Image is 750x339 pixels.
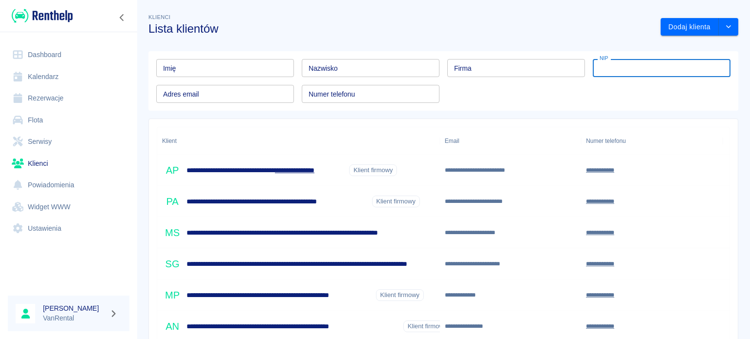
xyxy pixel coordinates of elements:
span: Klient firmowy [350,166,396,175]
a: Flota [8,109,129,131]
div: SG [162,254,183,274]
button: Dodaj klienta [661,18,719,36]
h3: Lista klientów [148,22,653,36]
div: PA [162,191,183,212]
a: Rezerwacje [8,87,129,109]
div: AN [162,316,183,337]
button: Zwiń nawigację [115,11,129,24]
a: Widget WWW [8,196,129,218]
div: AP [162,160,183,180]
a: Serwisy [8,131,129,153]
img: Renthelp logo [12,8,73,24]
div: Klient [157,127,440,155]
label: NIP [600,55,608,62]
div: MS [162,222,183,243]
h6: [PERSON_NAME] [43,303,105,313]
span: Klient firmowy [376,291,423,299]
div: Klient [162,127,177,155]
div: Numer telefonu [581,127,722,155]
div: MP [162,285,183,305]
button: drop-down [719,18,738,36]
a: Klienci [8,153,129,175]
a: Ustawienia [8,218,129,239]
p: VanRental [43,313,105,323]
a: Renthelp logo [8,8,73,24]
span: Klienci [148,14,170,20]
a: Dashboard [8,44,129,66]
span: Klient firmowy [373,197,419,206]
span: Klient firmowy [404,322,451,331]
div: Email [445,127,459,155]
div: Numer telefonu [586,127,625,155]
a: Powiadomienia [8,174,129,196]
div: Email [440,127,581,155]
a: Kalendarz [8,66,129,88]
